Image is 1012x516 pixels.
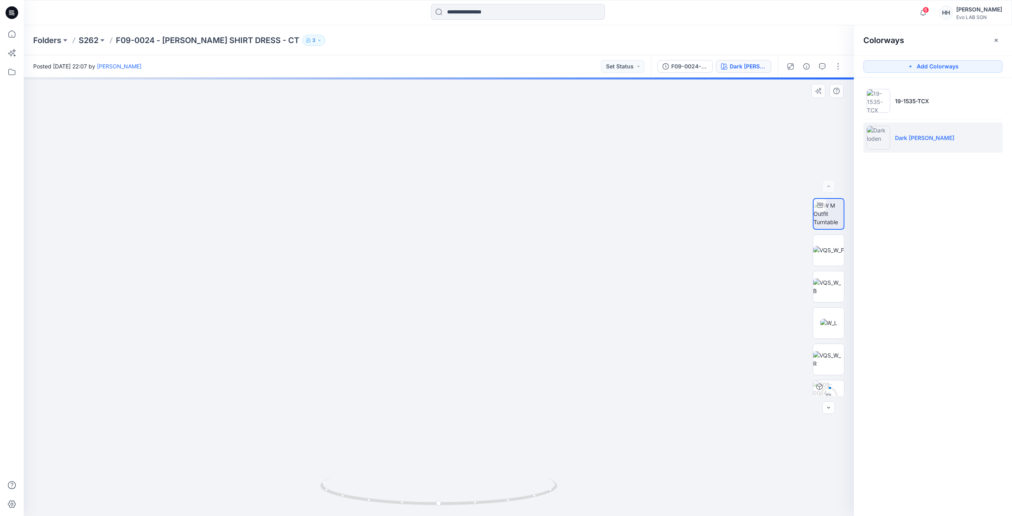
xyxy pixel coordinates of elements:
[716,60,771,73] button: Dark [PERSON_NAME]
[819,392,838,399] div: 4 %
[312,36,315,45] p: 3
[863,60,1003,73] button: Add Colorways
[863,36,904,45] h2: Colorways
[814,201,844,226] img: BW M Outfit Turntable
[302,35,325,46] button: 3
[895,97,929,105] p: 19-1535-TCX
[813,380,844,411] img: F09-0024-JEANIE SHIRT DRESS-COTTON TENCEL Dark loden
[923,7,929,13] span: 6
[116,35,299,46] p: F09-0024 - [PERSON_NAME] SHIRT DRESS - CT
[895,134,954,142] p: Dark [PERSON_NAME]
[867,126,890,149] img: Dark loden
[671,62,708,71] div: F09-0024-[PERSON_NAME] SHIRT DRESS-COTTON TENCEL
[800,60,813,73] button: Details
[956,14,1002,20] div: Evo LAB SGN
[97,63,142,70] a: [PERSON_NAME]
[33,35,61,46] a: Folders
[813,351,844,368] img: VQS_W_R
[813,246,844,254] img: VQS_W_F
[820,319,837,327] img: W_L
[956,5,1002,14] div: [PERSON_NAME]
[730,62,766,71] div: Dark [PERSON_NAME]
[867,89,890,113] img: 19-1535-TCX
[33,62,142,70] span: Posted [DATE] 22:07 by
[813,278,844,295] img: VQS_W_B
[657,60,713,73] button: F09-0024-[PERSON_NAME] SHIRT DRESS-COTTON TENCEL
[79,35,98,46] a: S262
[939,6,953,20] div: HH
